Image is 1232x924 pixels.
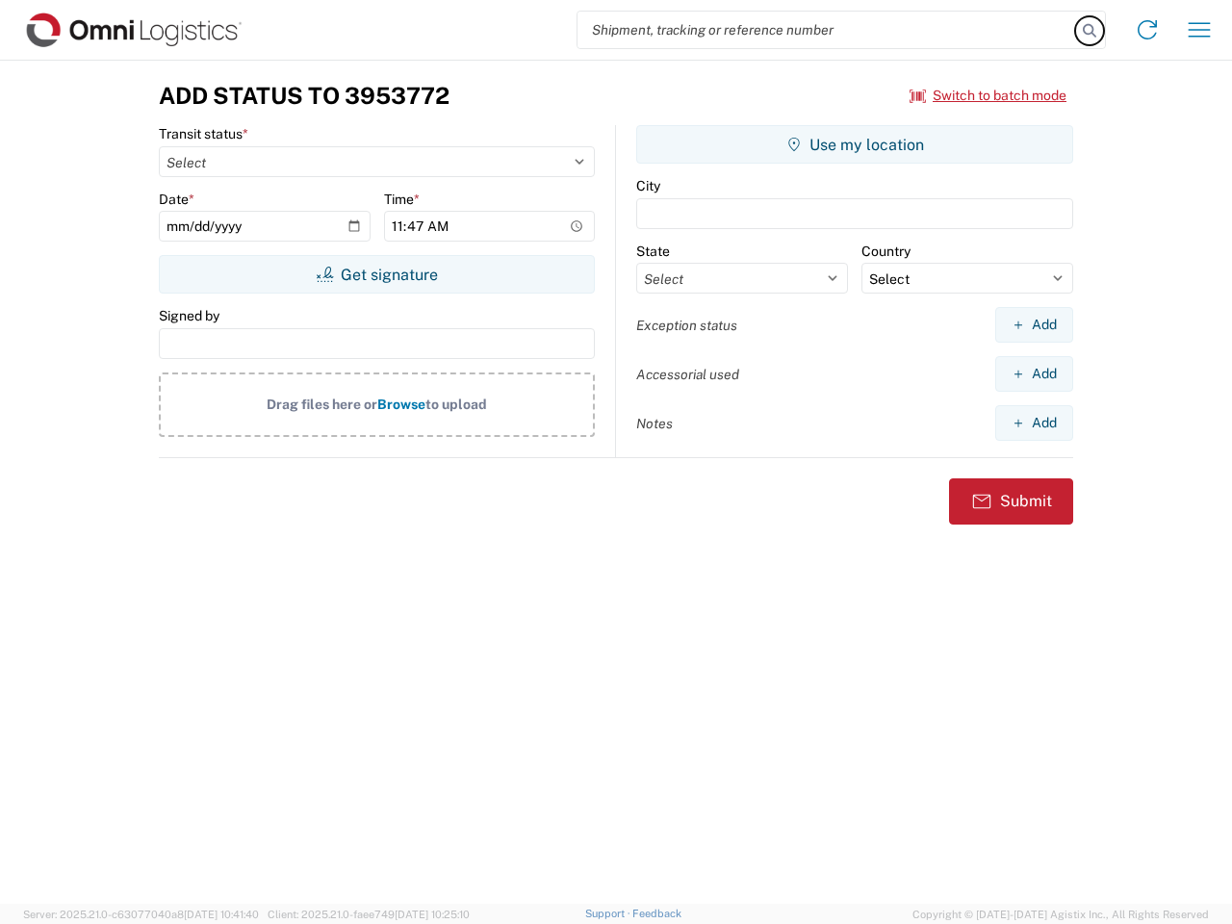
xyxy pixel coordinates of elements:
[912,906,1209,923] span: Copyright © [DATE]-[DATE] Agistix Inc., All Rights Reserved
[995,405,1073,441] button: Add
[861,243,911,260] label: Country
[636,125,1073,164] button: Use my location
[632,908,681,919] a: Feedback
[636,317,737,334] label: Exception status
[384,191,420,208] label: Time
[267,397,377,412] span: Drag files here or
[636,415,673,432] label: Notes
[268,909,470,920] span: Client: 2025.21.0-faee749
[425,397,487,412] span: to upload
[577,12,1076,48] input: Shipment, tracking or reference number
[159,191,194,208] label: Date
[949,478,1073,525] button: Submit
[184,909,259,920] span: [DATE] 10:41:40
[636,243,670,260] label: State
[395,909,470,920] span: [DATE] 10:25:10
[585,908,633,919] a: Support
[159,125,248,142] label: Transit status
[636,366,739,383] label: Accessorial used
[377,397,425,412] span: Browse
[23,909,259,920] span: Server: 2025.21.0-c63077040a8
[159,255,595,294] button: Get signature
[636,177,660,194] label: City
[995,356,1073,392] button: Add
[910,80,1066,112] button: Switch to batch mode
[995,307,1073,343] button: Add
[159,82,449,110] h3: Add Status to 3953772
[159,307,219,324] label: Signed by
